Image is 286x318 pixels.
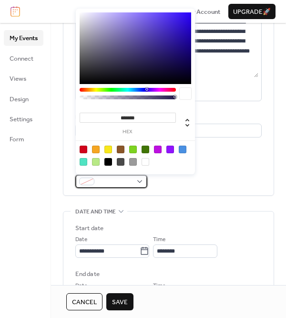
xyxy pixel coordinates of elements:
[4,111,43,127] a: Settings
[166,146,174,153] div: #9013FE
[80,158,87,166] div: #50E3C2
[187,7,220,17] span: My Account
[80,146,87,153] div: #D0021B
[10,95,29,104] span: Design
[112,297,128,307] span: Save
[153,281,165,291] span: Time
[75,207,116,217] span: Date and time
[10,33,38,43] span: My Events
[10,115,32,124] span: Settings
[75,281,87,291] span: Date
[10,74,26,84] span: Views
[179,146,186,153] div: #4A90E2
[153,235,165,244] span: Time
[4,131,43,147] a: Form
[4,71,43,86] a: Views
[117,146,124,153] div: #8B572A
[228,4,276,19] button: Upgrade🚀
[106,293,133,310] button: Save
[75,269,100,279] div: End date
[66,293,102,310] button: Cancel
[75,235,87,244] span: Date
[129,158,137,166] div: #9B9B9B
[129,146,137,153] div: #7ED321
[187,7,220,16] a: My Account
[104,146,112,153] div: #F8E71C
[4,51,43,66] a: Connect
[80,129,176,135] label: hex
[142,146,149,153] div: #417505
[4,91,43,106] a: Design
[92,158,100,166] div: #B8E986
[10,135,24,144] span: Form
[117,158,124,166] div: #4A4A4A
[142,158,149,166] div: #FFFFFF
[4,30,43,45] a: My Events
[10,6,20,17] img: logo
[154,146,162,153] div: #BD10E0
[75,223,103,233] div: Start date
[72,297,97,307] span: Cancel
[104,158,112,166] div: #000000
[10,54,33,64] span: Connect
[92,146,100,153] div: #F5A623
[233,7,271,17] span: Upgrade 🚀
